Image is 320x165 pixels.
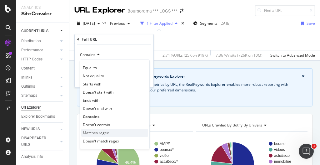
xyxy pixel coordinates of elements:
span: URLs Crawled By Botify By univers [202,122,262,128]
text: bourse/* [160,147,174,152]
div: Performance [21,47,43,54]
text: bourse [274,142,286,146]
div: Explorer Bookmarks [21,113,55,120]
span: Doesn't contain [83,122,110,127]
div: [DATE] [219,21,231,26]
input: Find a URL [255,5,315,16]
a: HTTP Codes [21,56,58,63]
text: videos [274,147,285,152]
div: URL Explorer [74,5,125,16]
a: Explorer Bookmarks [21,113,65,120]
span: Ends with [83,98,99,103]
button: close banner [300,72,306,80]
button: Segments[DATE] [191,18,233,28]
div: 7.36 % Visits ( 726K on 10M ) [216,53,262,58]
span: Doesn't end with [83,106,112,111]
span: Contains [80,52,95,57]
span: Previous [107,21,125,26]
a: DISAPPEARED URLS [21,135,58,148]
a: Performance [21,47,58,54]
div: NEW URLS [21,126,40,132]
a: Content [21,65,65,72]
a: Analysis Info [21,153,65,160]
text: immobilier [274,159,291,164]
span: Contains [83,114,99,119]
div: Full URL [82,37,97,42]
span: Doesn't start with [83,90,113,95]
span: Not equal to [83,73,104,79]
div: Url Explorer [21,104,41,111]
div: Outlinks [21,83,35,90]
div: Inlinks [21,74,32,81]
div: While the Site Explorer provides crawl metrics by URL, the RealKeywords Explorer enables more rob... [85,82,305,93]
div: HTTP Codes [21,56,42,63]
div: SiteCrawler [21,10,64,18]
div: Crawl metrics are now in the RealKeywords Explorer [91,74,302,79]
iframe: Intercom live chat [299,144,314,159]
span: 1 [312,144,317,149]
div: DISAPPEARED URLS [21,135,53,148]
div: 1 Filter Applied [147,21,172,26]
a: Url Explorer [21,104,65,111]
text: 46.4% [125,160,136,165]
button: Previous [107,18,132,28]
span: Equal to [83,65,97,70]
a: CURRENT URLS [21,28,58,34]
div: CURRENT URLS [21,28,48,34]
span: vs [102,20,107,25]
button: Cancel [77,76,97,82]
button: Save [299,18,315,28]
span: Segments [200,21,217,26]
h4: URLs Crawled By Botify By univers [201,120,302,130]
div: info banner [77,68,312,106]
div: Switch to Advanced Mode [270,53,315,58]
text: AMP/* [160,142,170,146]
span: Matches regex [83,130,109,136]
a: Outlinks [21,83,58,90]
span: Doesn't match regex [83,138,119,144]
button: 1 Filter Applied [138,18,180,28]
div: Analysis Info [21,153,43,160]
text: actu&eco [274,153,290,158]
div: times [180,20,185,27]
span: Starts with [83,81,101,87]
text: actu&eco/* [160,159,178,164]
div: arrow-right-arrow-left [180,9,183,13]
div: Sitemaps [21,92,37,99]
a: Distribution [21,38,58,44]
div: Analytics [21,5,64,10]
div: 2.71 % URLs ( 25K on 919K ) [162,53,208,58]
div: Content [21,65,35,72]
div: Save [307,21,315,26]
button: Switch to Advanced Mode [268,50,315,60]
div: Distribution [21,38,41,44]
text: vidéo [160,153,169,158]
a: Inlinks [21,74,58,81]
span: 2025 Oct. 6th [83,21,95,26]
a: NEW URLS [21,126,58,132]
button: [DATE] [74,18,102,28]
a: Sitemaps [21,92,58,99]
